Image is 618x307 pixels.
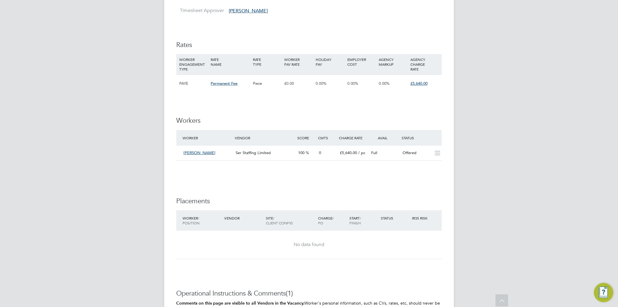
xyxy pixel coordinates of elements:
div: Offered [400,148,432,158]
span: / Position [183,216,199,225]
span: 0.00% [347,81,358,86]
span: Permanent Fee [211,81,237,86]
div: Charge Rate [337,132,369,143]
div: Score [296,132,317,143]
span: / Finish [349,216,361,225]
span: [PERSON_NAME] [183,150,215,155]
span: [PERSON_NAME] [229,8,268,14]
div: AGENCY MARKUP [377,54,409,70]
div: Vendor [233,132,296,143]
button: Engage Resource Center [594,283,613,302]
div: No data found [182,242,436,248]
div: IR35 Risk [410,213,431,223]
div: Avail [369,132,400,143]
span: Full [371,150,377,155]
div: Status [400,132,442,143]
h3: Operational Instructions & Comments [176,289,442,298]
div: HOLIDAY PAY [314,54,346,70]
span: (1) [286,289,293,297]
div: Piece [251,75,283,92]
div: PAYE [178,75,209,92]
h3: Workers [176,116,442,125]
span: Ser Staffing Limited [236,150,271,155]
span: £5,640.00 [410,81,428,86]
div: £0.00 [283,75,314,92]
label: Timesheet Approver [176,8,224,14]
div: WORKER ENGAGEMENT TYPE [178,54,209,74]
h3: Placements [176,197,442,206]
div: Start [348,213,379,228]
span: / PO [318,216,334,225]
span: 0 [319,150,321,155]
div: Worker [181,213,223,228]
span: / Client Config [266,216,293,225]
div: AGENCY CHARGE RATE [409,54,440,74]
span: / pc [358,150,365,155]
div: RATE TYPE [251,54,283,70]
h3: Rates [176,41,442,49]
div: Vendor [223,213,264,223]
div: Status [379,213,411,223]
div: EMPLOYER COST [346,54,377,70]
div: RATE NAME [209,54,251,70]
span: 0.00% [379,81,390,86]
div: WORKER PAY RATE [283,54,314,70]
span: £5,640.00 [340,150,357,155]
div: Worker [181,132,233,143]
span: 0.00% [316,81,327,86]
span: 100 [298,150,304,155]
div: Site [264,213,317,228]
div: Charge [317,213,348,228]
div: Cmts [317,132,337,143]
b: Comments on this page are visible to all Vendors in the Vacancy. [176,301,304,306]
